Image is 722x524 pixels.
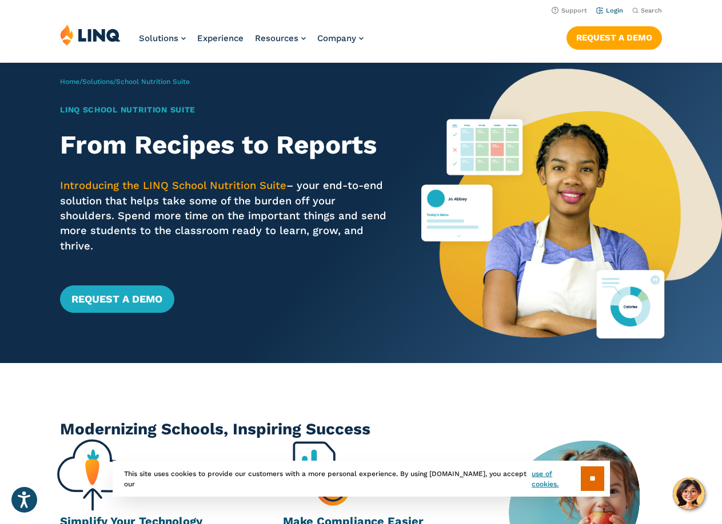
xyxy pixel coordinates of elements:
[552,7,587,14] a: Support
[255,33,306,43] a: Resources
[673,478,705,510] button: Hello, have a question? Let’s chat.
[60,418,661,441] h2: Modernizing Schools, Inspiring Success
[317,33,356,43] span: Company
[197,33,244,43] a: Experience
[116,78,190,86] span: School Nutrition Suite
[632,6,662,15] button: Open Search Bar
[60,104,392,116] h1: LINQ School Nutrition Suite
[317,33,364,43] a: Company
[60,285,174,313] a: Request a Demo
[60,24,121,46] img: LINQ | K‑12 Software
[532,469,580,489] a: use of cookies.
[60,179,286,191] span: Introducing the LINQ School Nutrition Suite
[60,130,392,160] h2: From Recipes to Reports
[139,33,178,43] span: Solutions
[60,78,190,86] span: / /
[113,461,610,497] div: This site uses cookies to provide our customers with a more personal experience. By using [DOMAIN...
[139,24,364,62] nav: Primary Navigation
[139,33,186,43] a: Solutions
[60,178,392,253] p: – your end-to-end solution that helps take some of the burden off your shoulders. Spend more time...
[567,26,662,49] a: Request a Demo
[596,7,623,14] a: Login
[255,33,298,43] span: Resources
[567,24,662,49] nav: Button Navigation
[421,63,722,363] img: Nutrition Suite Launch
[60,78,79,86] a: Home
[641,7,662,14] span: Search
[82,78,113,86] a: Solutions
